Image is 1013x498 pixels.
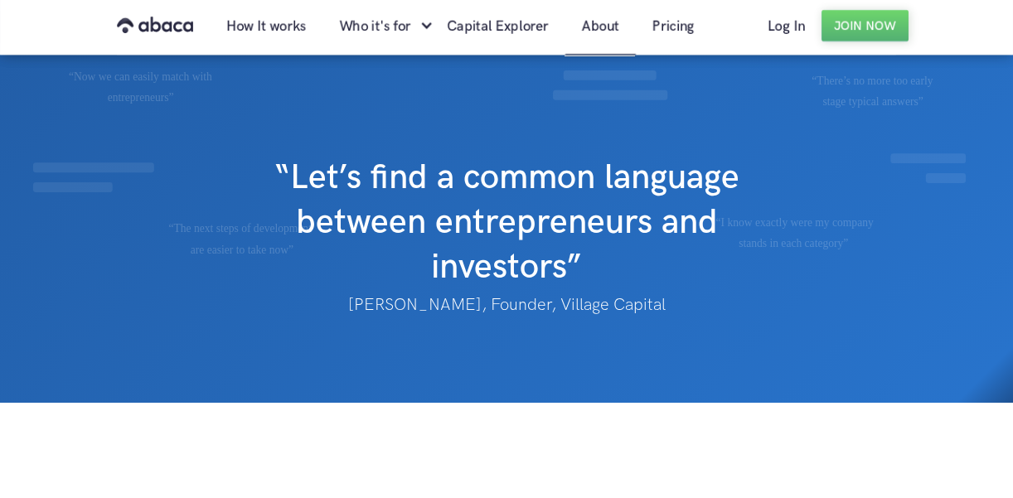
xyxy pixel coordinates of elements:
p: [PERSON_NAME], Founder, Village Capital [202,290,810,320]
h1: “Let’s find a common language between entrepreneurs and investors” [254,139,760,290]
a: Join Now [822,10,909,41]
